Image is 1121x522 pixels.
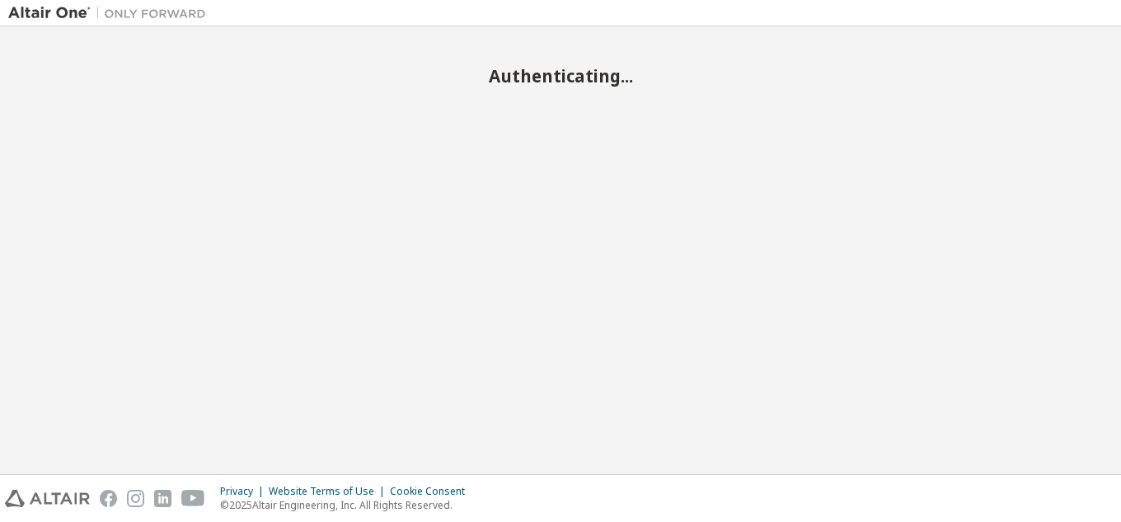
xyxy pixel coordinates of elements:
h2: Authenticating... [8,65,1113,87]
div: Privacy [220,485,269,498]
div: Website Terms of Use [269,485,390,498]
img: instagram.svg [127,490,144,507]
img: Altair One [8,5,214,21]
div: Cookie Consent [390,485,475,498]
img: youtube.svg [181,490,205,507]
p: © 2025 Altair Engineering, Inc. All Rights Reserved. [220,498,475,512]
img: facebook.svg [100,490,117,507]
img: linkedin.svg [154,490,171,507]
img: altair_logo.svg [5,490,90,507]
